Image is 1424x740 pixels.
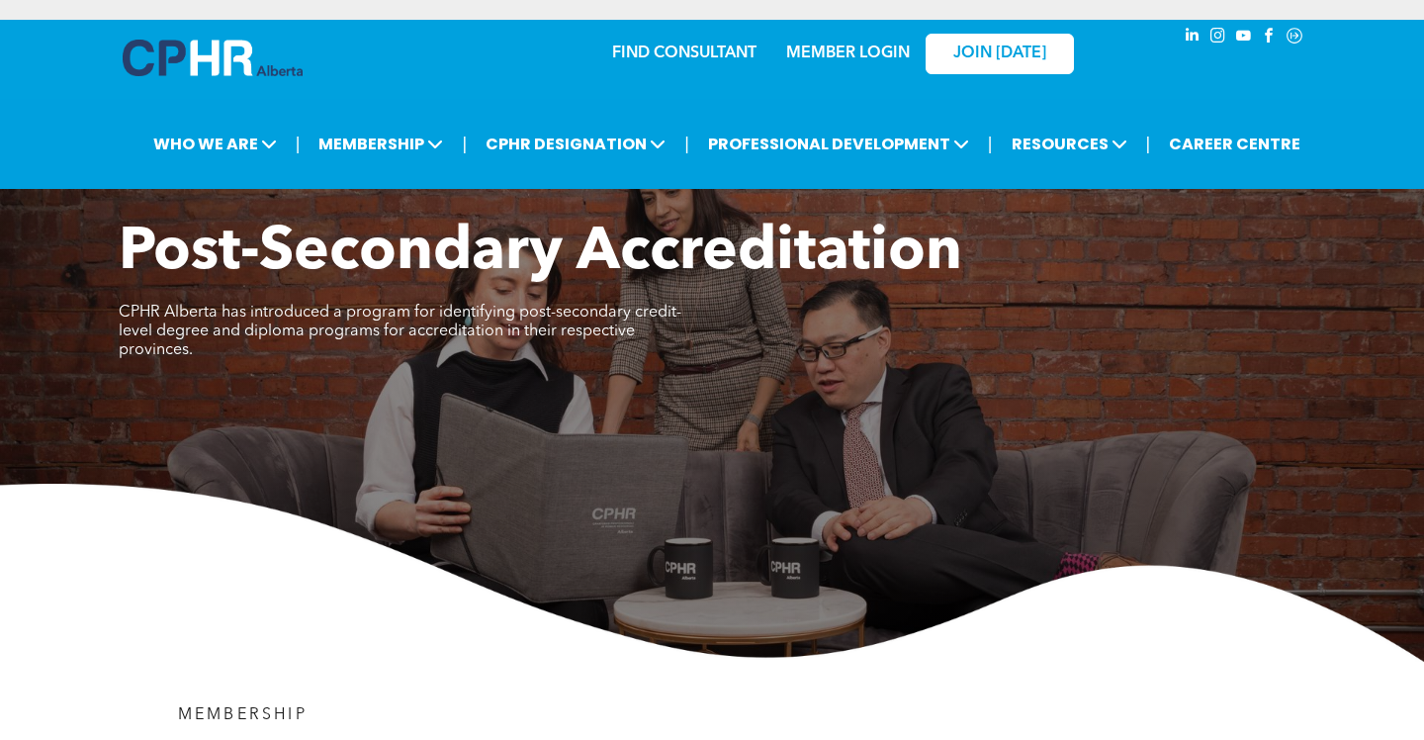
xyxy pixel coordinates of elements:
[480,126,671,162] span: CPHR DESIGNATION
[1206,25,1228,51] a: instagram
[1284,25,1305,51] a: Social network
[1181,25,1202,51] a: linkedin
[926,34,1074,74] a: JOIN [DATE]
[147,126,283,162] span: WHO WE ARE
[312,126,449,162] span: MEMBERSHIP
[1006,126,1133,162] span: RESOURCES
[178,707,308,723] span: MEMBERSHIP
[1232,25,1254,51] a: youtube
[786,46,910,61] a: MEMBER LOGIN
[1163,126,1306,162] a: CAREER CENTRE
[119,224,962,283] span: Post-Secondary Accreditation
[1258,25,1280,51] a: facebook
[296,124,301,164] li: |
[119,305,681,358] span: CPHR Alberta has introduced a program for identifying post-secondary credit-level degree and dipl...
[612,46,756,61] a: FIND CONSULTANT
[684,124,689,164] li: |
[1146,124,1151,164] li: |
[123,40,303,76] img: A blue and white logo for cp alberta
[988,124,993,164] li: |
[702,126,975,162] span: PROFESSIONAL DEVELOPMENT
[462,124,467,164] li: |
[953,45,1046,63] span: JOIN [DATE]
